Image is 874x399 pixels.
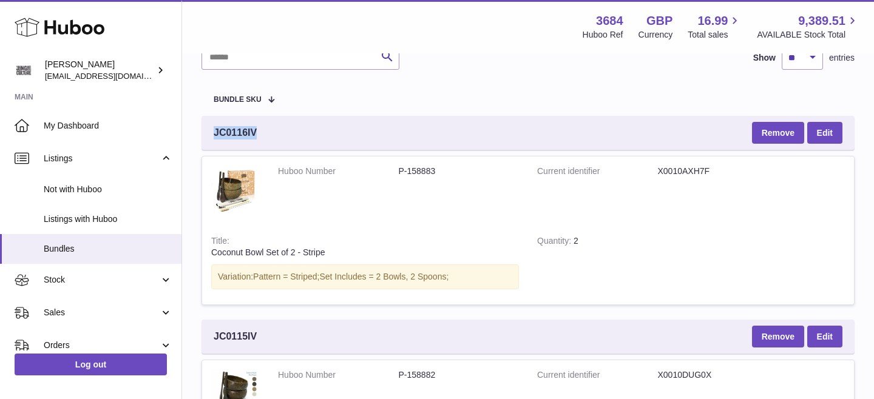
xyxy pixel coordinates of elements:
[211,236,229,249] strong: Title
[807,122,842,144] a: Edit
[214,126,257,139] span: JC0116IV
[44,274,160,286] span: Stock
[807,326,842,347] a: Edit
[688,13,742,41] a: 16.99 Total sales
[537,236,574,249] strong: Quantity
[757,13,859,41] a: 9,389.51 AVAILABLE Stock Total
[757,29,859,41] span: AVAILABLE Stock Total
[15,61,33,79] img: theinternationalventure@gmail.com
[528,226,645,304] td: 2
[214,96,262,104] span: Bundle SKU
[646,13,672,29] strong: GBP
[278,369,399,381] dt: Huboo Number
[278,166,399,177] dt: Huboo Number
[753,52,776,64] label: Show
[688,29,742,41] span: Total sales
[44,153,160,164] span: Listings
[44,243,172,255] span: Bundles
[537,166,658,177] dt: Current identifier
[319,272,449,281] span: Set Includes = 2 Bowls, 2 Spoons;
[44,213,172,225] span: Listings with Huboo
[399,369,520,381] dd: P-158882
[211,166,260,214] img: Coconut Bowl Set of 2 - Stripe
[44,120,172,132] span: My Dashboard
[752,122,804,144] button: Remove
[44,184,172,195] span: Not with Huboo
[45,71,178,81] span: [EMAIL_ADDRESS][DOMAIN_NAME]
[44,340,160,351] span: Orders
[752,326,804,347] button: Remove
[253,272,319,281] span: Pattern = Striped;
[829,52,855,64] span: entries
[798,13,845,29] span: 9,389.51
[399,166,520,177] dd: P-158883
[583,29,623,41] div: Huboo Ref
[697,13,728,29] span: 16.99
[658,369,779,381] dd: X0010DUG0X
[211,247,519,258] div: Coconut Bowl Set of 2 - Stripe
[658,166,779,177] dd: X0010AXH7F
[211,264,519,289] div: Variation:
[214,330,257,343] span: JC0115IV
[45,59,154,82] div: [PERSON_NAME]
[639,29,673,41] div: Currency
[44,307,160,318] span: Sales
[596,13,623,29] strong: 3684
[537,369,658,381] dt: Current identifier
[15,354,167,375] a: Log out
